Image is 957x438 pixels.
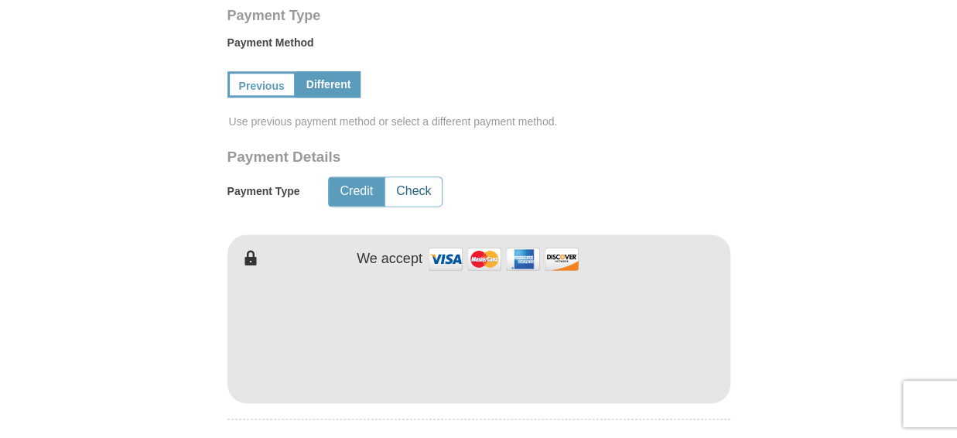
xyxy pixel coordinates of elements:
[227,149,622,166] h3: Payment Details
[227,35,730,58] label: Payment Method
[227,71,296,98] a: Previous
[227,9,730,22] h4: Payment Type
[385,177,442,206] button: Check
[426,242,581,275] img: credit cards accepted
[227,185,300,198] h5: Payment Type
[296,71,361,98] a: Different
[229,114,732,129] span: Use previous payment method or select a different payment method.
[357,251,422,268] h4: We accept
[329,177,384,206] button: Credit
